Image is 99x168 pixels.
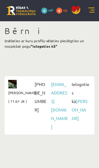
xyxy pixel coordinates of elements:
h1: Bērni [5,26,94,36]
p: Izvēlaties ar kuru profilu vēlaties pieslēgties un nospiežat pogu [5,38,94,49]
span: xp [63,8,67,12]
span: [PHONE_NUMBER] [33,80,50,114]
a: Rīgas 1. Tālmācības vidusskola [7,6,36,15]
img: Marta Cekula [8,80,17,88]
span: 0 [56,8,62,14]
b: "Ielogoties kā" [31,44,57,49]
span: mP [48,8,53,12]
a: 0 xp [56,8,70,12]
a: [EMAIL_ADDRESS][DOMAIN_NAME] [51,81,68,129]
span: Ielogoties kā [70,80,91,122]
span: [PERSON_NAME] ( 11.b1 JK ) [8,88,36,105]
span: 0 [41,8,47,14]
a: [PERSON_NAME] [72,98,87,121]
